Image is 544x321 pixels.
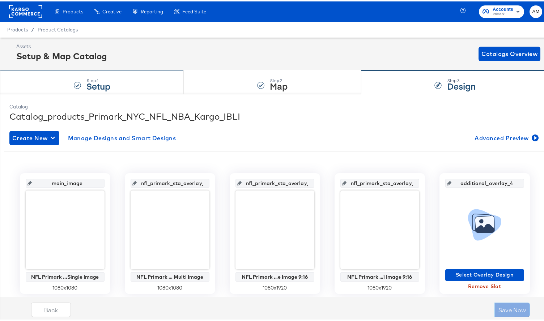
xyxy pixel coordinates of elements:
[16,48,107,61] div: Setup & Map Catalog
[472,129,540,144] button: Advanced Preview
[448,281,521,290] span: Remove Slot
[12,132,56,142] span: Create New
[493,10,513,16] span: Primark
[68,132,176,142] span: Manage Designs and Smart Designs
[448,269,521,278] span: Select Overlay Design
[532,6,539,14] span: AM
[445,268,524,279] button: Select Overlay Design
[270,77,288,82] div: Step: 2
[342,273,417,278] div: NFL Primark ...i Image 9:16
[141,7,163,13] span: Reporting
[102,7,122,13] span: Creative
[530,4,542,17] button: AM
[28,25,38,31] span: /
[493,4,513,12] span: Accounts
[235,283,314,290] div: 1080 x 1920
[65,129,179,144] button: Manage Designs and Smart Designs
[27,273,103,278] div: NFL Primark ...Single Image
[270,78,288,90] strong: Map
[86,77,110,82] div: Step: 1
[132,273,208,278] div: NFL Primark ... Multi Image
[86,78,110,90] strong: Setup
[16,42,107,48] div: Assets
[479,4,524,17] button: AccountsPrimark
[7,25,28,31] span: Products
[182,7,206,13] span: Feed Suite
[38,25,78,31] a: Product Catalogs
[31,301,71,316] button: Back
[475,132,537,142] span: Advanced Preview
[9,102,540,109] div: Catalog
[9,109,540,121] div: Catalog_products_Primark_NYC_NFL_NBA_Kargo_IBLI
[481,47,537,57] span: Catalogs Overview
[340,283,419,290] div: 1080 x 1920
[447,78,476,90] strong: Design
[131,283,209,290] div: 1080 x 1080
[445,279,524,291] button: Remove Slot
[63,7,83,13] span: Products
[9,129,59,144] button: Create New
[237,273,313,278] div: NFL Primark ...e Image 9:16
[479,45,540,60] button: Catalogs Overview
[26,283,105,290] div: 1080 x 1080
[447,77,476,82] div: Step: 3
